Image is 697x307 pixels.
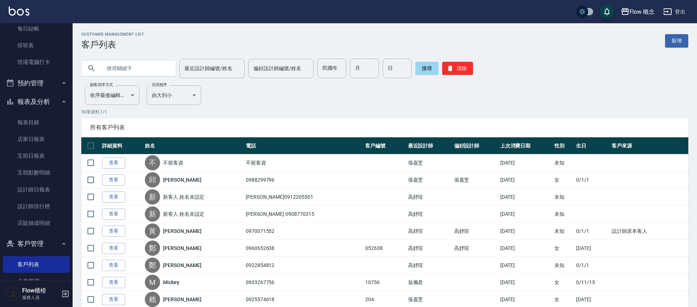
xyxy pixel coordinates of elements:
[498,223,553,240] td: [DATE]
[145,172,160,187] div: 邱
[3,181,70,198] a: 設計師日報表
[629,7,655,16] div: Flow 概念
[244,189,363,206] td: [PERSON_NAME]0912205501
[9,7,29,16] img: Logo
[406,189,452,206] td: 高妤瑄
[145,275,160,290] div: M
[244,206,363,223] td: [PERSON_NAME] 0908770315
[145,292,160,307] div: 賴
[102,58,170,78] input: 搜尋關鍵字
[618,4,658,19] button: Flow 概念
[143,137,244,154] th: 姓名
[22,294,59,301] p: 服務人員
[553,154,574,171] td: 未知
[3,273,70,290] a: 卡券管理
[406,137,452,154] th: 最近設計師
[3,92,70,111] button: 報表及分析
[102,209,125,220] a: 查看
[81,109,688,115] p: 50 筆資料, 1 / 1
[3,198,70,215] a: 設計師排行榜
[498,206,553,223] td: [DATE]
[90,124,680,131] span: 所有客戶列表
[406,257,452,274] td: 高妤瑄
[498,189,553,206] td: [DATE]
[163,279,179,286] a: Mickey
[145,258,160,273] div: 鄭
[452,240,498,257] td: 高妤瑄
[452,223,498,240] td: 高妤瑄
[163,176,201,183] a: [PERSON_NAME]
[163,227,201,235] a: [PERSON_NAME]
[81,40,144,50] h3: 客戶列表
[152,82,167,88] label: 呈現順序
[145,155,160,170] div: 不
[553,223,574,240] td: 未知
[553,171,574,189] td: 女
[163,296,201,303] a: [PERSON_NAME]
[102,260,125,271] a: 查看
[244,257,363,274] td: 0922854812
[102,243,125,254] a: 查看
[452,137,498,154] th: 偏好設計師
[498,257,553,274] td: [DATE]
[244,171,363,189] td: 0988299796
[660,5,688,19] button: 登出
[102,191,125,203] a: 查看
[3,54,70,70] a: 現場電腦打卡
[145,241,160,256] div: 鄭
[363,137,406,154] th: 客戶編號
[244,154,363,171] td: 不留客資
[145,206,160,222] div: 新
[415,62,439,75] button: 搜尋
[102,294,125,305] a: 查看
[363,274,406,291] td: 10756
[406,171,452,189] td: 張嘉芠
[102,277,125,288] a: 查看
[147,85,201,105] div: 由大到小
[145,223,160,239] div: 黃
[3,131,70,148] a: 店家日報表
[452,171,498,189] td: 張嘉芠
[406,206,452,223] td: 高妤瑄
[3,234,70,253] button: 客戶管理
[163,210,205,218] a: 新客人 姓名未設定
[553,274,574,291] td: 女
[3,37,70,54] a: 排班表
[363,240,406,257] td: 052638
[244,223,363,240] td: 0970071552
[574,257,610,274] td: 0/1/1
[574,171,610,189] td: 0/1/1
[574,240,610,257] td: [DATE]
[574,137,610,154] th: 生日
[3,256,70,273] a: 客戶列表
[3,148,70,164] a: 互助日報表
[163,262,201,269] a: [PERSON_NAME]
[442,62,473,75] button: 清除
[600,4,614,19] button: save
[406,223,452,240] td: 高妤瑄
[3,215,70,231] a: 店販抽成明細
[3,114,70,131] a: 報表目錄
[145,189,160,205] div: 新
[665,34,688,48] a: 新增
[22,287,59,294] h5: Flow櫃檯
[3,74,70,93] button: 預約管理
[3,20,70,37] a: 每日結帳
[90,82,113,88] label: 顧客排序方式
[553,189,574,206] td: 未知
[244,274,363,291] td: 0933267756
[498,274,553,291] td: [DATE]
[498,240,553,257] td: [DATE]
[163,193,205,201] a: 新客人 姓名未設定
[610,137,688,154] th: 客戶來源
[102,157,125,169] a: 查看
[553,257,574,274] td: 未知
[553,206,574,223] td: 未知
[553,137,574,154] th: 性別
[553,240,574,257] td: 女
[3,164,70,181] a: 互助點數明細
[102,226,125,237] a: 查看
[102,174,125,186] a: 查看
[406,240,452,257] td: 高妤瑄
[100,137,143,154] th: 詳細資料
